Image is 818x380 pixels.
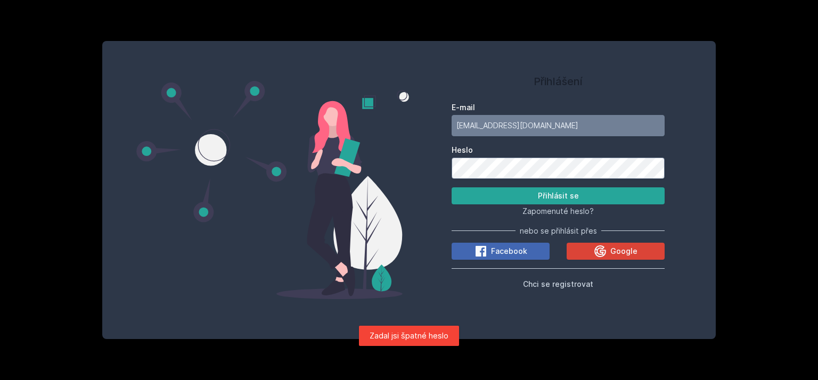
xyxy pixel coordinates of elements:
[610,246,637,257] span: Google
[452,102,665,113] label: E-mail
[522,206,594,216] span: Zapomenuté heslo?
[520,226,597,236] span: nebo se přihlásit přes
[452,115,665,136] input: Tvoje e-mailová adresa
[452,145,665,155] label: Heslo
[452,73,665,89] h1: Přihlášení
[523,279,593,288] span: Chci se registrovat
[567,243,665,260] button: Google
[359,326,459,346] div: Zadal jsi špatné heslo
[491,246,527,257] span: Facebook
[523,277,593,290] button: Chci se registrovat
[452,187,665,204] button: Přihlásit se
[452,243,550,260] button: Facebook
